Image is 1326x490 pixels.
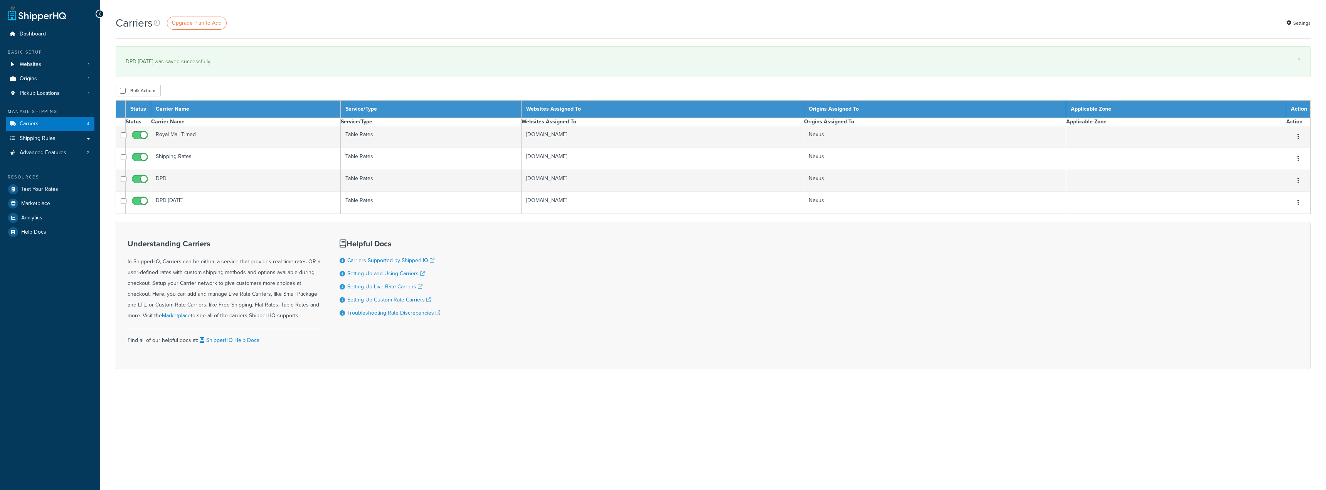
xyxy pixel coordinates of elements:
a: Upgrade Plan to Add [167,17,227,30]
div: Basic Setup [6,49,94,56]
td: Table Rates [340,126,522,148]
span: Marketplace [21,200,50,207]
a: Marketplace [162,312,191,320]
td: Nexus [804,148,1066,170]
a: Carriers Supported by ShipperHQ [347,256,434,264]
div: Resources [6,174,94,180]
th: Carrier Name [151,118,341,126]
a: Setting Up Custom Rate Carriers [347,296,431,304]
span: Dashboard [20,31,46,37]
td: DPD [151,170,341,192]
div: DPD [DATE] was saved successfully [126,56,1301,67]
span: 1 [88,76,89,82]
td: Nexus [804,126,1066,148]
div: Manage Shipping [6,108,94,115]
td: Table Rates [340,148,522,170]
td: Nexus [804,192,1066,214]
a: Dashboard [6,27,94,41]
div: In ShipperHQ, Carriers can be either, a service that provides real-time rates OR a user-defined r... [128,239,320,321]
th: Service/Type [340,101,522,118]
span: Pickup Locations [20,90,60,97]
th: Action [1286,118,1311,126]
a: Setting Up and Using Carriers [347,269,425,278]
a: Analytics [6,211,94,225]
a: ShipperHQ Help Docs [198,336,259,344]
td: Nexus [804,170,1066,192]
span: Upgrade Plan to Add [172,19,222,27]
li: Pickup Locations [6,86,94,101]
a: Origins 1 [6,72,94,86]
a: Websites 1 [6,57,94,72]
td: Shipping Rates [151,148,341,170]
th: Status [126,101,151,118]
th: Carrier Name [151,101,341,118]
th: Applicable Zone [1066,118,1286,126]
span: Carriers [20,121,39,127]
a: Setting Up Live Rate Carriers [347,283,422,291]
td: [DOMAIN_NAME] [522,148,804,170]
a: ShipperHQ Home [8,6,66,21]
th: Status [126,118,151,126]
td: Table Rates [340,192,522,214]
h1: Carriers [116,15,153,30]
a: Settings [1286,18,1311,29]
a: Shipping Rules [6,131,94,146]
li: Advanced Features [6,146,94,160]
h3: Understanding Carriers [128,239,320,248]
td: DPD [DATE] [151,192,341,214]
span: Help Docs [21,229,46,236]
a: Pickup Locations 1 [6,86,94,101]
a: Marketplace [6,197,94,210]
td: [DOMAIN_NAME] [522,170,804,192]
span: Advanced Features [20,150,66,156]
th: Origins Assigned To [804,118,1066,126]
td: [DOMAIN_NAME] [522,126,804,148]
th: Websites Assigned To [522,118,804,126]
span: 4 [87,121,89,127]
td: Table Rates [340,170,522,192]
li: Origins [6,72,94,86]
button: Bulk Actions [116,85,161,96]
a: Troubleshooting Rate Discrepancies [347,309,440,317]
h3: Helpful Docs [340,239,440,248]
th: Websites Assigned To [522,101,804,118]
span: Websites [20,61,41,68]
span: Analytics [21,215,42,221]
th: Action [1286,101,1311,118]
td: [DOMAIN_NAME] [522,192,804,214]
th: Origins Assigned To [804,101,1066,118]
span: 2 [87,150,89,156]
span: 1 [88,61,89,68]
span: Origins [20,76,37,82]
a: Test Your Rates [6,182,94,196]
a: Carriers 4 [6,117,94,131]
span: Shipping Rules [20,135,56,142]
a: Advanced Features 2 [6,146,94,160]
a: Help Docs [6,225,94,239]
span: Test Your Rates [21,186,58,193]
span: 1 [88,90,89,97]
td: Royal Mail Timed [151,126,341,148]
th: Service/Type [340,118,522,126]
th: Applicable Zone [1066,101,1286,118]
li: Carriers [6,117,94,131]
div: Find all of our helpful docs at: [128,329,320,346]
li: Websites [6,57,94,72]
a: × [1297,56,1301,62]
